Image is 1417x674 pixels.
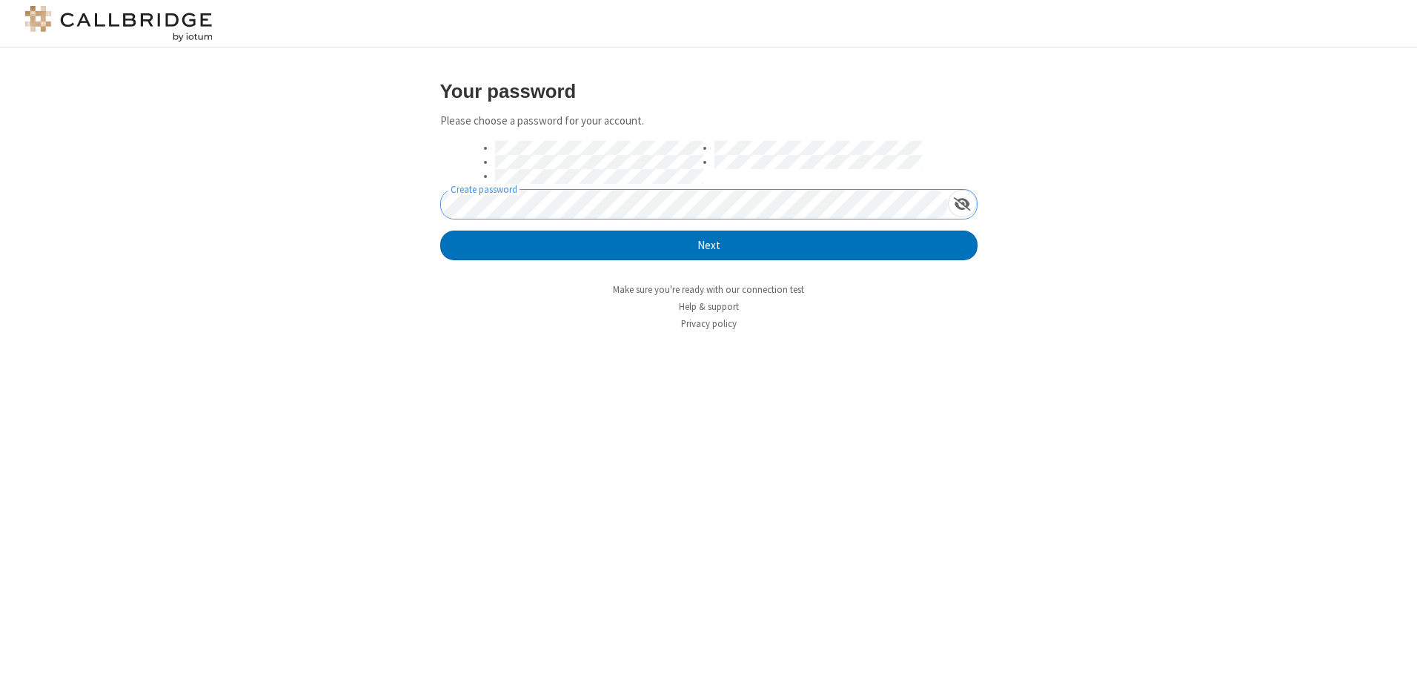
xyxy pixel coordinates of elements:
a: Privacy policy [681,317,737,330]
a: Help & support [679,300,739,313]
p: Please choose a password for your account. [440,113,978,130]
button: Next [440,231,978,260]
h3: Your password [440,81,978,102]
a: Make sure you're ready with our connection test [613,283,804,296]
div: Show password [948,190,977,217]
img: logo@2x.png [22,6,215,42]
input: Create password [441,190,948,219]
